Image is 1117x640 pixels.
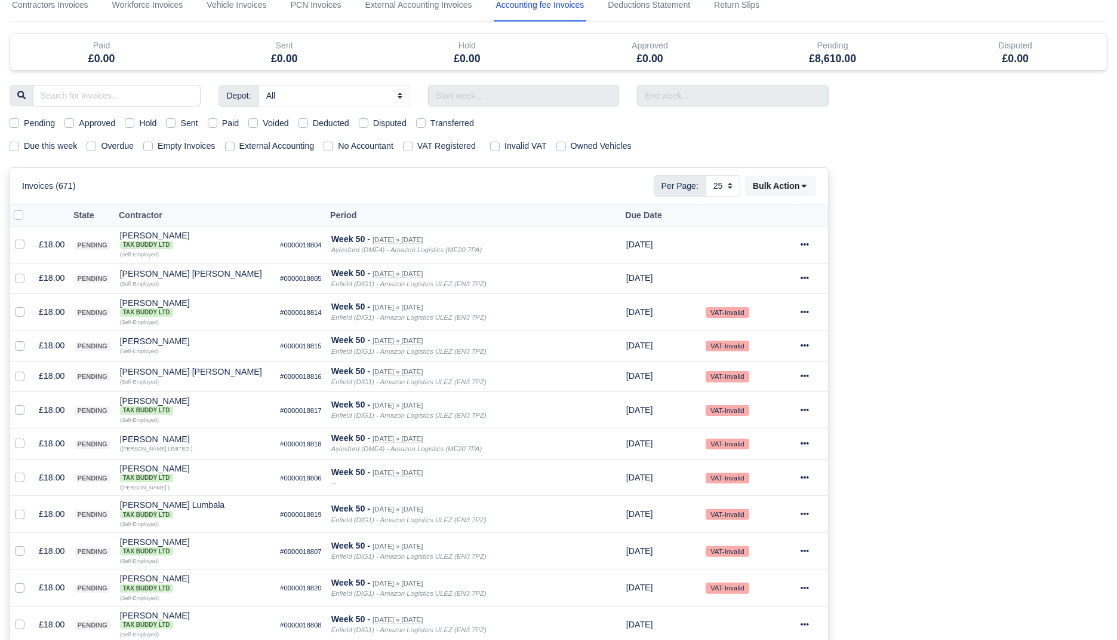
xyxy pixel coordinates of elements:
td: £18.00 [34,226,70,264]
div: [PERSON_NAME] [120,299,271,317]
strong: Week 50 - [331,504,370,513]
small: ([PERSON_NAME] LIMITED ) [120,446,193,452]
span: Tax Buddy Ltd [120,511,173,519]
label: External Accounting [239,139,315,153]
input: Start week... [428,85,619,106]
span: Tax Buddy Ltd [120,547,173,556]
small: (Self-Employed) [120,417,159,423]
span: pending [75,547,110,556]
i: Enfield (DIG1) - Amazon Logistics ULEZ (EN3 7PZ) [331,553,487,560]
div: Pending [750,39,915,53]
small: [DATE] » [DATE] [373,469,423,477]
div: [PERSON_NAME] [120,337,271,345]
i: -- [331,479,336,486]
strong: Week 50 - [331,433,370,443]
div: [PERSON_NAME] Tax Buddy Ltd [120,464,271,482]
span: Tax Buddy Ltd [120,474,173,482]
strong: Week 50 - [331,302,370,311]
small: VAT-Invalid [706,439,749,449]
label: Overdue [101,139,134,153]
td: £18.00 [34,391,70,428]
td: £18.00 [34,428,70,459]
th: Period [327,204,621,226]
span: pending [75,241,110,250]
td: £18.00 [34,330,70,361]
span: Tax Buddy Ltd [120,584,173,593]
small: #0000018806 [280,474,322,482]
small: (Self-Employed) [120,632,159,638]
small: #0000018808 [280,621,322,629]
div: [PERSON_NAME] [PERSON_NAME] [120,368,271,376]
td: £18.00 [34,293,70,330]
div: [PERSON_NAME] Tax Buddy Ltd [120,538,271,556]
small: [DATE] » [DATE] [373,270,423,278]
h5: £8,610.00 [750,53,915,65]
span: 9 months ago [626,473,653,482]
div: Disputed [924,34,1107,70]
small: #0000018819 [280,511,322,518]
small: #0000018818 [280,440,322,448]
label: Deducted [313,117,349,130]
span: 9 months ago [626,273,653,283]
strong: Week 50 - [331,541,370,550]
label: Sent [180,117,198,130]
small: #0000018815 [280,342,322,350]
small: (Self-Employed) [120,348,159,354]
button: Bulk Action [745,176,816,196]
input: End week... [637,85,828,106]
th: Due Date [621,204,701,226]
div: [PERSON_NAME] [120,464,271,482]
h5: £0.00 [202,53,367,65]
small: VAT-Invalid [706,307,749,318]
span: pending [75,342,110,351]
div: Sent [202,39,367,53]
div: Approved [559,34,741,70]
small: [DATE] » [DATE] [373,402,423,409]
label: Paid [222,117,239,130]
i: Enfield (DIG1) - Amazon Logistics ULEZ (EN3 7PZ) [331,280,487,287]
iframe: Chat Widget [1057,583,1117,640]
span: 9 months ago [626,509,653,519]
td: £18.00 [34,532,70,569]
span: pending [75,372,110,381]
small: VAT-Invalid [706,546,749,557]
div: [PERSON_NAME] [120,611,271,629]
small: [DATE] » [DATE] [373,616,423,624]
small: (Self-Employed) [120,281,159,287]
td: £18.00 [34,459,70,496]
small: VAT-Invalid [706,509,749,520]
i: Enfield (DIG1) - Amazon Logistics ULEZ (EN3 7PZ) [331,516,487,523]
small: [DATE] » [DATE] [373,236,423,244]
small: #0000018814 [280,309,322,316]
th: Contractor [115,204,276,226]
span: Tax Buddy Ltd [120,308,173,317]
span: 9 months ago [626,546,653,556]
small: VAT-Invalid [706,473,749,483]
strong: Week 50 - [331,400,370,409]
td: £18.00 [34,263,70,293]
td: £18.00 [34,496,70,533]
small: (Self-Employed) [120,558,159,564]
small: #0000018816 [280,373,322,380]
small: [DATE] » [DATE] [373,304,423,311]
small: VAT-Invalid [706,405,749,416]
span: pending [75,584,110,593]
label: Approved [79,117,115,130]
i: Enfield (DIG1) - Amazon Logistics ULEZ (EN3 7PZ) [331,378,487,385]
div: Disputed [933,39,1098,53]
strong: Week 50 - [331,234,370,244]
small: [DATE] » [DATE] [373,543,423,550]
small: [DATE] » [DATE] [373,337,423,345]
span: Tax Buddy Ltd [120,621,173,629]
small: [DATE] » [DATE] [373,580,423,587]
label: Pending [24,117,55,130]
div: [PERSON_NAME] [PERSON_NAME] [120,270,271,278]
span: 9 months ago [626,405,653,415]
small: VAT-Invalid [706,583,749,593]
label: VAT Registered [417,139,476,153]
h6: Invoices (671) [22,181,75,191]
